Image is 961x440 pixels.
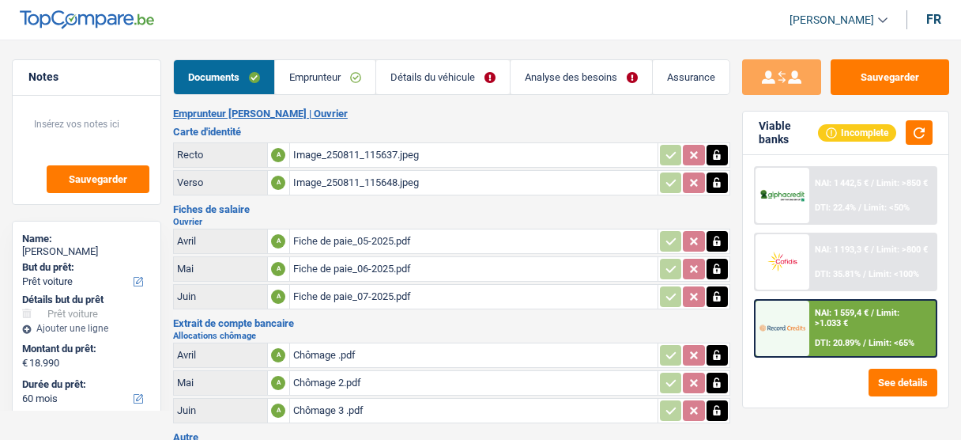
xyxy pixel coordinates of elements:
[871,245,874,255] span: /
[177,377,264,389] div: Mai
[759,119,818,146] div: Viable banks
[815,308,869,318] span: NAI: 1 559,4 €
[271,148,285,162] div: A
[293,229,654,253] div: Fiche de paie_05-2025.pdf
[22,323,151,334] div: Ajouter une ligne
[293,371,654,395] div: Chômage 2.pdf
[28,70,145,84] h5: Notes
[831,59,949,95] button: Sauvegarder
[815,269,861,279] span: DTI: 35.81%
[47,165,149,193] button: Sauvegarder
[22,233,151,245] div: Name:
[863,269,866,279] span: /
[293,257,654,281] div: Fiche de paie_06-2025.pdf
[271,262,285,276] div: A
[271,376,285,390] div: A
[173,332,730,340] h2: Allocations chômage
[177,149,264,161] div: Recto
[22,378,148,391] label: Durée du prêt:
[376,60,510,94] a: Détails du véhicule
[271,348,285,362] div: A
[20,10,154,29] img: TopCompare Logo
[869,338,914,348] span: Limit: <65%
[653,60,729,94] a: Assurance
[177,263,264,275] div: Mai
[173,108,730,120] h2: Emprunteur [PERSON_NAME] | Ouvrier
[759,317,805,339] img: Record Credits
[271,234,285,248] div: A
[871,178,874,188] span: /
[173,318,730,328] h3: Extrait de compte bancaire
[815,308,899,328] span: Limit: >1.033 €
[869,369,937,396] button: See details
[293,171,654,195] div: Image_250811_115648.jpeg
[22,245,151,258] div: [PERSON_NAME]
[173,127,730,137] h3: Carte d'identité
[511,60,652,94] a: Analyse des besoins
[22,357,28,370] span: €
[777,7,888,33] a: [PERSON_NAME]
[864,203,910,213] span: Limit: <50%
[271,404,285,418] div: A
[69,174,127,184] span: Sauvegarder
[22,294,151,306] div: Détails but du prêt
[815,203,856,213] span: DTI: 22.4%
[815,245,869,255] span: NAI: 1 193,3 €
[876,245,928,255] span: Limit: >800 €
[293,343,654,367] div: Chômage .pdf
[869,269,919,279] span: Limit: <100%
[790,13,874,27] span: [PERSON_NAME]
[177,235,264,247] div: Avril
[173,204,730,214] h3: Fiches de salaire
[818,124,896,142] div: Incomplete
[293,399,654,423] div: Chômage 3 .pdf
[926,12,941,27] div: fr
[759,250,805,273] img: Cofidis
[863,338,866,348] span: /
[177,349,264,361] div: Avril
[871,308,874,318] span: /
[174,60,274,94] a: Documents
[271,176,285,190] div: A
[293,143,654,167] div: Image_250811_115637.jpeg
[858,203,861,213] span: /
[293,285,654,309] div: Fiche de paie_07-2025.pdf
[22,343,148,355] label: Montant du prêt:
[275,60,375,94] a: Emprunteur
[876,178,928,188] span: Limit: >850 €
[22,261,148,274] label: But du prêt:
[271,290,285,304] div: A
[177,176,264,188] div: Verso
[759,188,805,203] img: AlphaCredit
[173,218,730,226] h2: Ouvrier
[177,290,264,302] div: Juin
[815,178,869,188] span: NAI: 1 442,5 €
[177,404,264,416] div: Juin
[815,338,861,348] span: DTI: 20.89%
